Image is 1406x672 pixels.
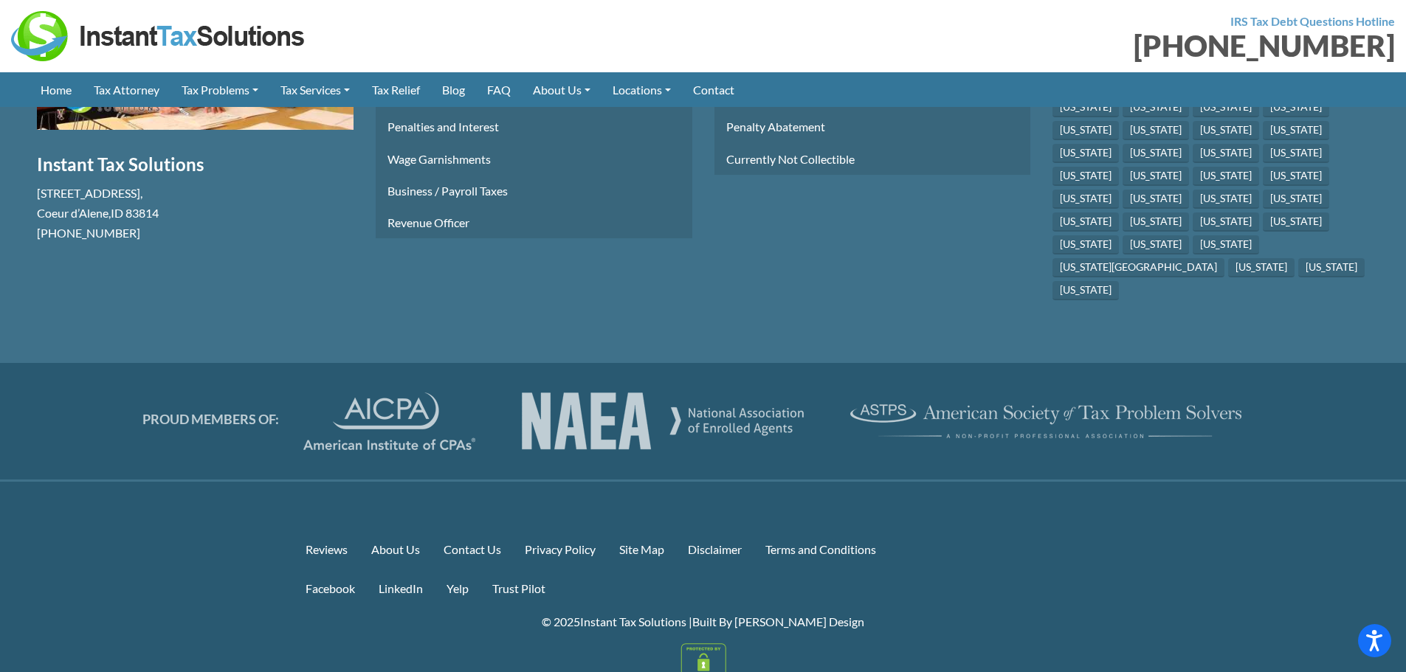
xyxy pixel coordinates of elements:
a: Site Map [607,533,676,564]
a: Facebook [294,572,367,603]
a: [US_STATE] [1193,120,1259,139]
a: [US_STATE] [1193,235,1259,254]
a: Tax Attorney [83,72,170,107]
a: About Us [359,533,432,564]
strong: IRS Tax Debt Questions Hotline [1230,14,1395,28]
a: About Us [522,72,602,107]
img: ASTPS Logo [850,403,1241,437]
a: [US_STATE] [1052,166,1119,185]
a: [US_STATE] [1123,189,1189,208]
a: Business / Payroll Taxes [376,174,692,206]
a: Locations [602,72,682,107]
a: Blog [431,72,476,107]
a: Wage Garnishments [376,142,692,174]
a: Instant Tax Solutions Logo [11,27,306,41]
span: [STREET_ADDRESS] [37,185,140,199]
a: [US_STATE] [1052,120,1119,139]
span: PROUD MEMBERS OF: [142,410,279,426]
a: [US_STATE] [1123,235,1189,254]
a: [US_STATE] [1298,257,1365,277]
a: [US_STATE] [1263,189,1329,208]
a: [US_STATE] [1052,143,1119,162]
a: [US_STATE] [1263,166,1329,185]
a: Revenue Officer [376,207,692,238]
a: [US_STATE] [1123,166,1189,185]
a: Penalties and Interest [376,111,692,142]
span: Coeur d’Alene [37,205,108,219]
a: Tax Relief [361,72,431,107]
a: Trust Pilot [480,572,557,603]
a: [US_STATE] [1193,143,1259,162]
a: Contact Us [432,533,513,564]
a: [US_STATE] [1052,97,1119,117]
div: [PHONE_NUMBER] [714,31,1396,60]
a: Privacy Policy [513,533,607,564]
a: [US_STATE] [1052,280,1119,299]
a: Home [30,72,83,107]
a: [US_STATE] [1228,257,1295,277]
a: [US_STATE] [1123,212,1189,231]
a: FAQ [476,72,522,107]
a: [US_STATE] [1052,189,1119,208]
img: AICPA Logo [303,392,475,449]
a: Tax Services [269,72,361,107]
a: Instant Tax Solutions [580,614,686,628]
a: Contact [682,72,745,107]
a: Currently Not Collectible [714,142,1031,174]
a: Yelp [435,572,480,603]
a: [US_STATE][GEOGRAPHIC_DATA] [1052,257,1224,277]
a: [US_STATE] [1052,212,1119,231]
a: [US_STATE] [1193,212,1259,231]
a: Disclaimer [676,533,754,564]
a: LinkedIn [367,572,435,603]
span: [PHONE_NUMBER] [37,226,140,240]
div: , , [37,182,354,243]
a: [US_STATE] [1263,120,1329,139]
a: Content Protection by DMCA.com [680,657,726,671]
a: [US_STATE] [1123,120,1189,139]
a: [US_STATE] [1052,235,1119,254]
span: ID [111,205,123,219]
a: [US_STATE] [1263,212,1329,231]
img: AICPA Logo [522,392,804,449]
a: Reviews [294,533,359,564]
a: Terms and Conditions [754,533,888,564]
h4: Instant Tax Solutions [37,152,354,177]
a: [US_STATE] [1263,143,1329,162]
a: [US_STATE] [1193,166,1259,185]
a: [US_STATE] [1123,97,1189,117]
a: Tax Problems [170,72,269,107]
a: Penalty Abatement [714,111,1031,142]
p: © 2025 Built By [PERSON_NAME] Design [294,612,1113,631]
a: [US_STATE] [1193,189,1259,208]
span: | [689,614,692,628]
a: [US_STATE] [1123,143,1189,162]
span: 83814 [125,205,159,219]
img: Instant Tax Solutions Logo [11,11,306,61]
a: [US_STATE] [1263,97,1329,117]
a: [US_STATE] [1193,97,1259,117]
